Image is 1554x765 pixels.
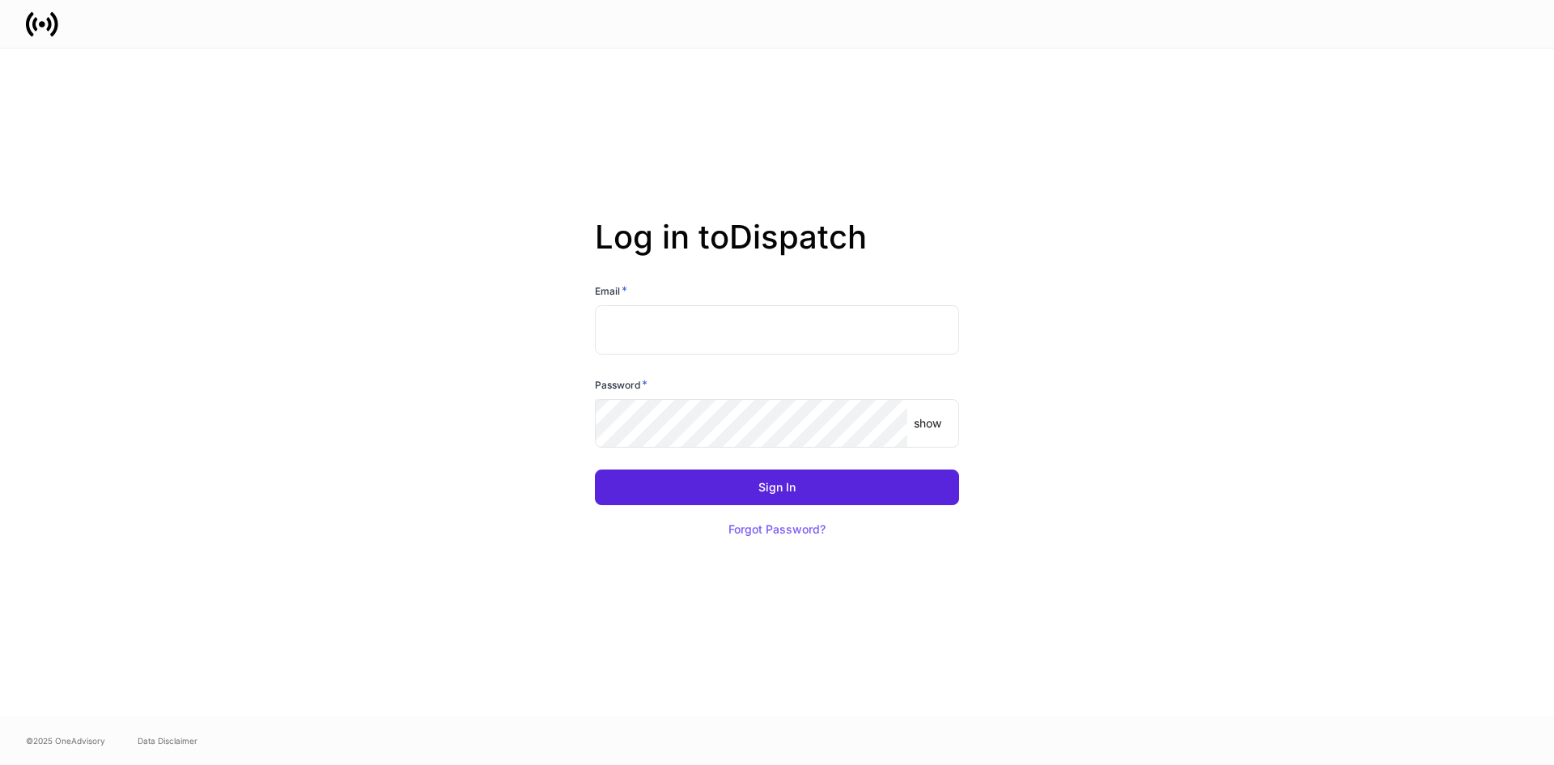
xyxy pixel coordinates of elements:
[26,734,105,747] span: © 2025 OneAdvisory
[138,734,197,747] a: Data Disclaimer
[708,512,846,547] button: Forgot Password?
[728,524,826,535] div: Forgot Password?
[595,218,959,283] h2: Log in to Dispatch
[914,415,941,431] p: show
[595,470,959,505] button: Sign In
[595,376,647,393] h6: Password
[595,283,627,299] h6: Email
[758,482,796,493] div: Sign In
